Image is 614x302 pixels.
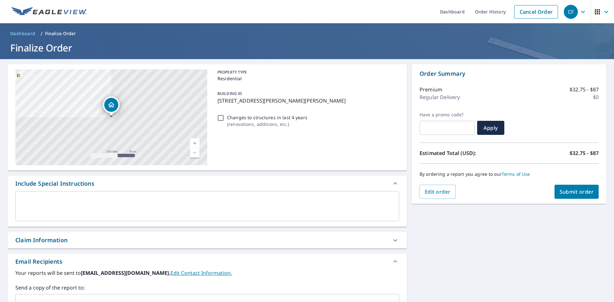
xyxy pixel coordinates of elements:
[170,269,232,276] a: EditContactInfo
[8,232,407,248] div: Claim Information
[217,91,242,96] p: BUILDING ID
[227,114,307,121] p: Changes to structures in last 4 years
[81,269,170,276] b: [EMAIL_ADDRESS][DOMAIN_NAME].
[555,185,599,199] button: Submit order
[420,86,442,93] p: Premium
[564,5,578,19] div: CF
[15,269,399,277] label: Your reports will be sent to
[8,28,606,39] nav: breadcrumb
[217,75,397,82] p: Residential
[420,149,509,157] p: Estimated Total (USD):
[15,179,94,188] div: Include Special Instructions
[10,30,35,37] span: Dashboard
[420,171,599,177] p: By ordering a report you agree to our
[12,7,87,17] img: EV Logo
[425,188,451,195] span: Edit order
[482,124,499,131] span: Apply
[15,236,67,244] div: Claim Information
[420,69,599,78] p: Order Summary
[41,30,43,37] li: /
[570,149,599,157] p: $32.75 - $87
[227,121,307,128] p: ( renovations, additions, etc. )
[190,138,200,148] a: Current Level 17, Zoom In
[593,93,599,101] p: $0
[15,284,399,291] label: Send a copy of the report to:
[45,30,76,37] p: Finalize Order
[190,148,200,158] a: Current Level 17, Zoom Out
[560,188,594,195] span: Submit order
[420,112,475,118] label: Have a promo code?
[514,5,558,19] a: Cancel Order
[8,254,407,269] div: Email Recipients
[570,86,599,93] p: $32.75 - $87
[477,121,504,135] button: Apply
[8,41,606,54] h1: Finalize Order
[502,171,530,177] a: Terms of Use
[217,97,397,105] p: [STREET_ADDRESS][PERSON_NAME][PERSON_NAME]
[420,185,456,199] button: Edit order
[420,93,460,101] p: Regular Delivery
[217,69,397,75] p: PROPERTY TYPE
[8,176,407,191] div: Include Special Instructions
[103,97,120,116] div: Dropped pin, building 1, Residential property, 1549 Smeltzer Rd Marion, OH 43302
[15,257,62,266] div: Email Recipients
[8,28,38,39] a: Dashboard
